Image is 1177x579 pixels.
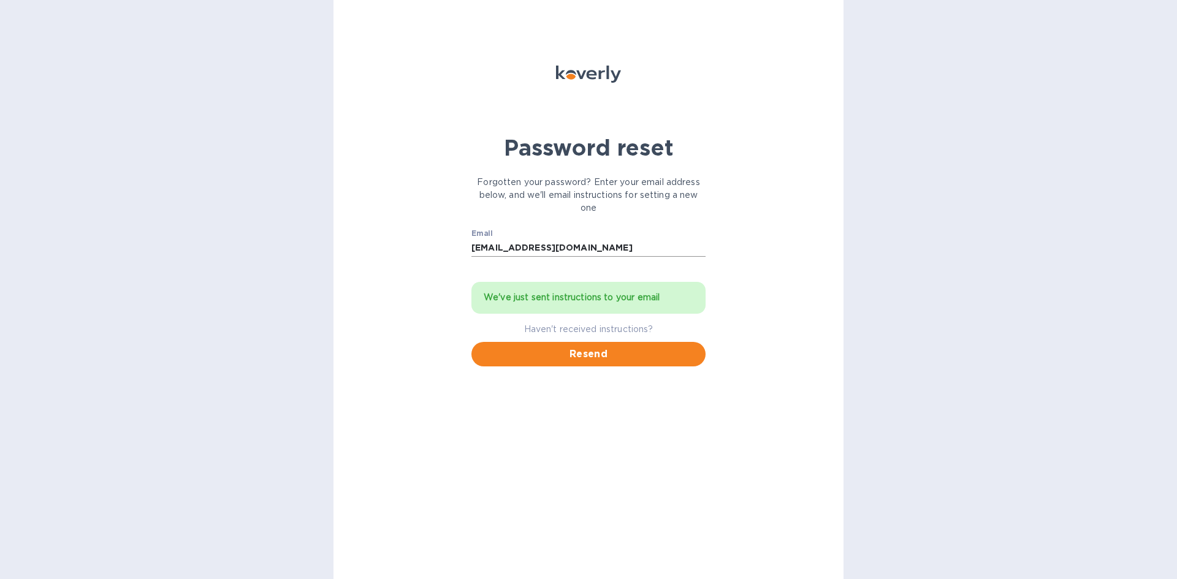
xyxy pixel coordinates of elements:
[484,287,693,309] div: We've just sent instructions to your email
[471,323,706,336] p: Haven't received instructions?
[471,239,706,257] input: Email
[504,134,674,161] b: Password reset
[481,347,696,361] span: Resend
[471,176,706,214] p: Forgotten your password? Enter your email address below, and we'll email instructions for setting...
[471,342,706,366] button: Resend
[471,230,493,237] label: Email
[556,66,621,83] img: Koverly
